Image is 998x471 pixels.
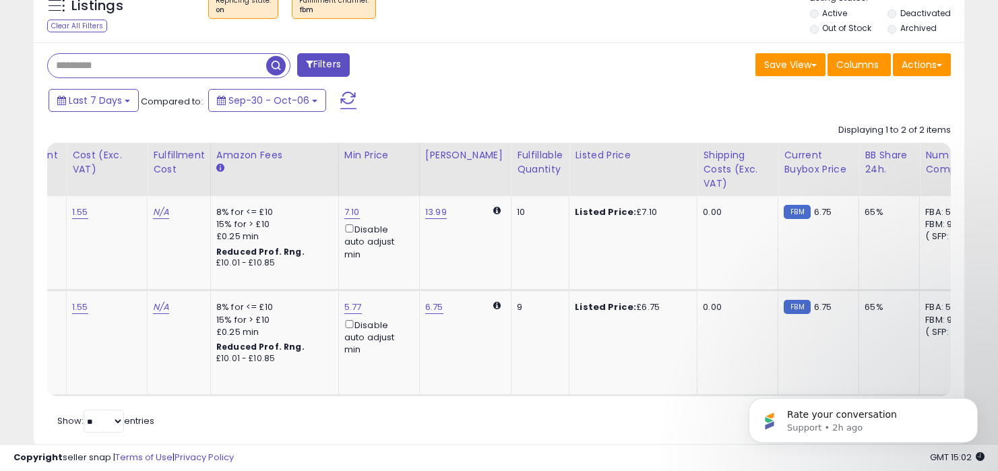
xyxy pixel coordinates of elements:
div: FBM: 9 [925,314,970,326]
a: N/A [153,206,169,219]
div: 0.00 [703,301,768,313]
b: Reduced Prof. Rng. [216,341,305,352]
div: Fulfillment [6,148,61,162]
div: Current Buybox Price [784,148,853,177]
div: on [216,5,271,15]
button: Actions [893,53,951,76]
span: Last 7 Days [69,94,122,107]
b: Reduced Prof. Rng. [216,246,305,257]
small: Amazon Fees. [216,162,224,175]
div: ( SFP: 2 ) [925,230,970,243]
div: 8% for <= £10 [216,206,328,218]
div: Shipping Costs (Exc. VAT) [703,148,772,191]
strong: Copyright [13,451,63,464]
span: 6.75 [814,301,832,313]
a: 1.55 [72,206,88,219]
div: 10 [517,206,559,218]
div: 65% [865,206,909,218]
span: 6.75 [814,206,832,218]
div: FBA: 5 [925,206,970,218]
span: Columns [836,58,879,71]
div: 8% for <= £10 [216,301,328,313]
button: Columns [828,53,891,76]
span: Compared to: [141,95,203,108]
span: Show: entries [57,414,154,427]
small: FBM [784,300,810,314]
div: ( SFP: 2 ) [925,326,970,338]
div: 0.00 [703,206,768,218]
label: Active [822,7,847,19]
a: N/A [153,301,169,314]
button: Filters [297,53,350,77]
div: 9 [517,301,559,313]
div: Cost (Exc. VAT) [72,148,142,177]
iframe: Intercom notifications message [728,370,998,464]
small: FBM [784,205,810,219]
div: Displaying 1 to 2 of 2 items [838,124,951,137]
div: £10.01 - £10.85 [216,257,328,269]
span: Sep-30 - Oct-06 [228,94,309,107]
div: Amazon Fees [216,148,333,162]
div: seller snap | | [13,451,234,464]
div: Disable auto adjust min [344,317,409,356]
div: Min Price [344,148,414,162]
div: Listed Price [575,148,691,162]
b: Listed Price: [575,206,636,218]
button: Sep-30 - Oct-06 [208,89,326,112]
a: 1.55 [72,301,88,314]
div: 65% [865,301,909,313]
div: BB Share 24h. [865,148,914,177]
a: 7.10 [344,206,360,219]
div: 15% for > £10 [216,314,328,326]
div: Fulfillment Cost [153,148,205,177]
a: Terms of Use [115,451,173,464]
div: Disable auto adjust min [344,222,409,261]
a: 13.99 [425,206,447,219]
label: Deactivated [900,7,951,19]
div: FBA: 5 [925,301,970,313]
div: Num of Comp. [925,148,974,177]
a: 6.75 [425,301,443,314]
button: Save View [755,53,825,76]
div: FBM: 9 [925,218,970,230]
b: Listed Price: [575,301,636,313]
div: £0.25 min [216,230,328,243]
label: Archived [900,22,937,34]
div: Clear All Filters [47,20,107,32]
a: Privacy Policy [175,451,234,464]
div: £0.25 min [216,326,328,338]
a: 5.77 [344,301,362,314]
div: [PERSON_NAME] [425,148,505,162]
div: 15% for > £10 [216,218,328,230]
div: fbm [299,5,369,15]
div: £6.75 [575,301,687,313]
label: Out of Stock [822,22,871,34]
div: £7.10 [575,206,687,218]
div: £10.01 - £10.85 [216,353,328,365]
button: Last 7 Days [49,89,139,112]
div: Fulfillable Quantity [517,148,563,177]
